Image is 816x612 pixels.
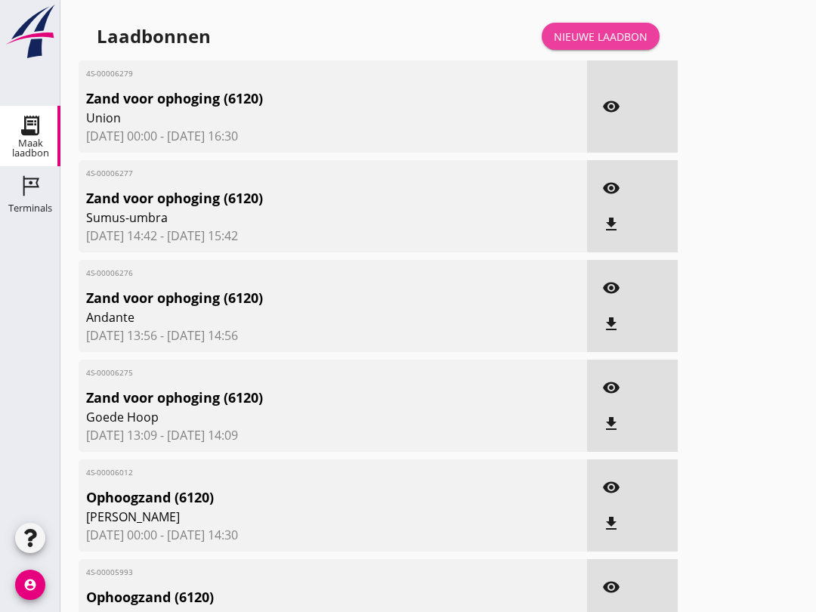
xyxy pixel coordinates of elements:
i: file_download [602,215,620,233]
span: Andante [86,308,497,326]
span: [DATE] 14:42 - [DATE] 15:42 [86,227,580,245]
span: Zand voor ophoging (6120) [86,88,497,109]
i: file_download [602,415,620,433]
span: 4S-00005993 [86,567,497,578]
img: logo-small.a267ee39.svg [3,4,57,60]
span: 4S-00006275 [86,367,497,379]
span: [DATE] 13:56 - [DATE] 14:56 [86,326,580,345]
i: file_download [602,315,620,333]
span: [DATE] 00:00 - [DATE] 16:30 [86,127,580,145]
span: [DATE] 13:09 - [DATE] 14:09 [86,426,580,444]
span: [DATE] 00:00 - [DATE] 14:30 [86,526,580,544]
span: 4S-00006279 [86,68,497,79]
span: Goede Hoop [86,408,497,426]
i: visibility [602,379,620,397]
span: 4S-00006276 [86,267,497,279]
div: Terminals [8,203,52,213]
i: visibility [602,97,620,116]
span: Zand voor ophoging (6120) [86,388,497,408]
span: Union [86,109,497,127]
i: visibility [602,179,620,197]
span: Zand voor ophoging (6120) [86,188,497,209]
span: Zand voor ophoging (6120) [86,288,497,308]
i: visibility [602,279,620,297]
i: account_circle [15,570,45,600]
span: 4S-00006012 [86,467,497,478]
div: Nieuwe laadbon [554,29,648,45]
i: file_download [602,515,620,533]
div: Laadbonnen [97,24,211,48]
span: Ophoogzand (6120) [86,587,497,607]
span: [PERSON_NAME] [86,508,497,526]
i: visibility [602,478,620,496]
a: Nieuwe laadbon [542,23,660,50]
span: 4S-00006277 [86,168,497,179]
span: Ophoogzand (6120) [86,487,497,508]
i: visibility [602,578,620,596]
span: Sumus-umbra [86,209,497,227]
